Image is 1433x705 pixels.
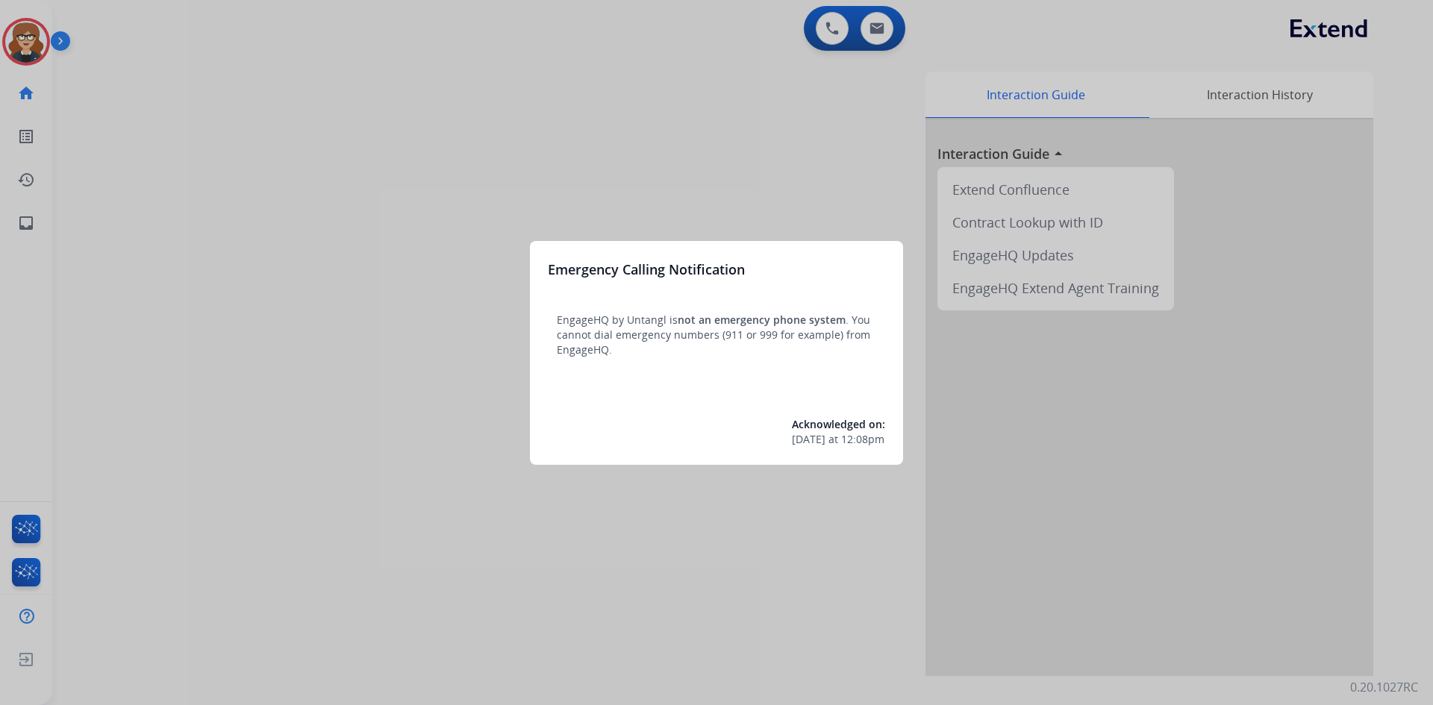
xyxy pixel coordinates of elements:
[792,417,885,431] span: Acknowledged on:
[678,313,846,327] span: not an emergency phone system
[557,313,876,357] p: EngageHQ by Untangl is . You cannot dial emergency numbers (911 or 999 for example) from EngageHQ.
[841,432,884,447] span: 12:08pm
[1350,678,1418,696] p: 0.20.1027RC
[792,432,885,447] div: at
[792,432,825,447] span: [DATE]
[548,259,745,280] h3: Emergency Calling Notification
